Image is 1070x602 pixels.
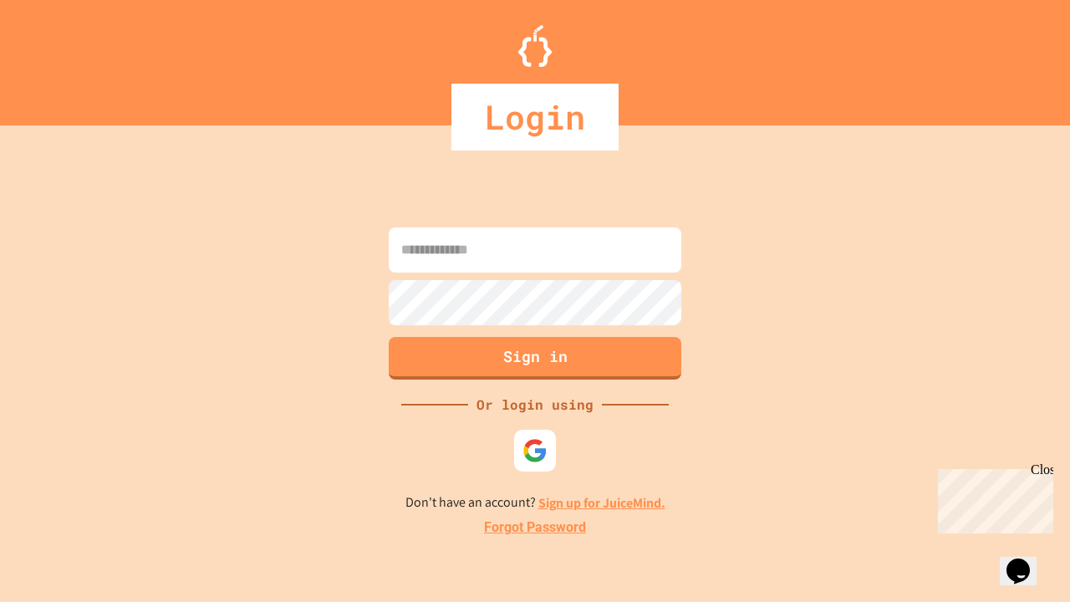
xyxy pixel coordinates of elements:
iframe: chat widget [1000,535,1053,585]
div: Login [451,84,619,150]
a: Forgot Password [484,518,586,538]
a: Sign up for JuiceMind. [538,494,665,512]
button: Sign in [389,337,681,380]
img: google-icon.svg [522,438,548,463]
p: Don't have an account? [405,492,665,513]
div: Chat with us now!Close [7,7,115,106]
div: Or login using [468,395,602,415]
iframe: chat widget [931,462,1053,533]
img: Logo.svg [518,25,552,67]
